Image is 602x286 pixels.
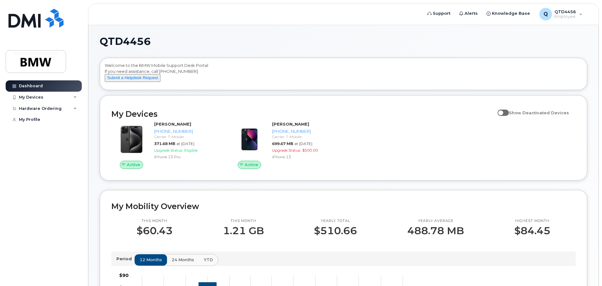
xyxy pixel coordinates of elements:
span: 699.67 MB [272,141,293,146]
span: Active [127,162,140,168]
div: iPhone 13 Pro [154,154,219,159]
p: $60.43 [137,225,173,236]
p: 488.78 MB [407,225,464,236]
span: QTD4456 [100,37,151,46]
h2: My Devices [111,109,494,119]
h2: My Mobility Overview [111,202,576,211]
div: iPhone 13 [272,154,337,159]
span: Show Deactivated Devices [509,110,569,115]
strong: [PERSON_NAME] [154,121,191,127]
span: 371.68 MB [154,141,175,146]
div: [PHONE_NUMBER] [154,128,219,134]
p: Yearly total [314,219,357,224]
p: Highest month [514,219,550,224]
p: $84.45 [514,225,550,236]
span: YTD [204,257,213,263]
a: Active[PERSON_NAME][PHONE_NUMBER]Carrier: T-Mobile699.67 MBat [DATE]Upgrade Status:$500.00iPhone 13 [229,121,340,169]
span: at [DATE] [294,141,312,146]
tspan: $90 [119,273,129,278]
span: Active [245,162,258,168]
p: $510.66 [314,225,357,236]
div: [PHONE_NUMBER] [272,128,337,134]
div: Carrier: T-Mobile [154,134,219,139]
p: This month [137,219,173,224]
p: Period [116,256,134,262]
a: Active[PERSON_NAME][PHONE_NUMBER]Carrier: T-Mobile371.68 MBat [DATE]Upgrade Status:EligibleiPhone... [111,121,222,169]
span: at [DATE] [176,141,194,146]
span: Upgrade Status: [154,148,183,153]
div: Carrier: T-Mobile [272,134,337,139]
span: Eligible [184,148,198,153]
img: iPhone_15_Pro_Black.png [116,124,147,154]
span: 24 months [172,257,194,263]
span: $500.00 [302,148,318,153]
div: Welcome to the BMW Mobile Support Desk Portal If you need assistance, call [PHONE_NUMBER]. [105,62,582,88]
span: Upgrade Status: [272,148,301,153]
p: 1.21 GB [223,225,264,236]
strong: [PERSON_NAME] [272,121,309,127]
a: Submit a Helpdesk Request [105,75,160,80]
button: Submit a Helpdesk Request [105,74,160,82]
p: Yearly average [407,219,464,224]
img: image20231002-3703462-1ig824h.jpeg [234,124,265,154]
input: Show Deactivated Devices [498,107,503,112]
p: This month [223,219,264,224]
